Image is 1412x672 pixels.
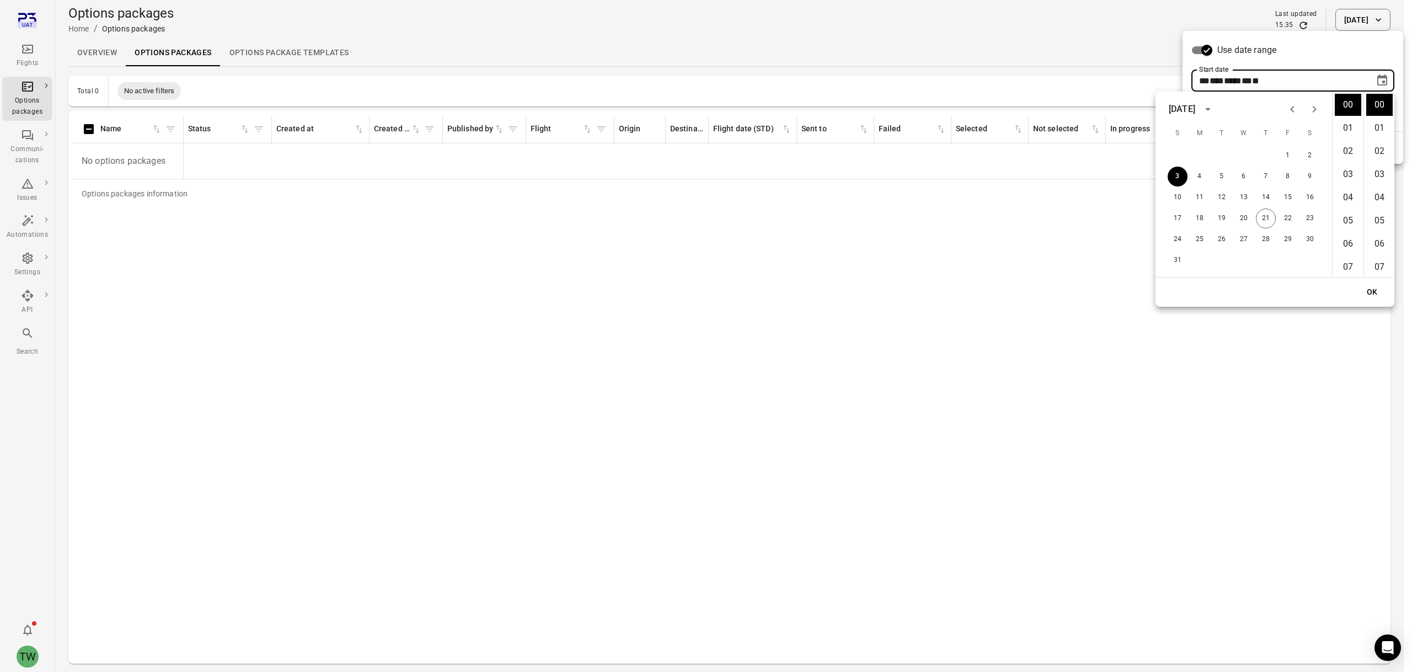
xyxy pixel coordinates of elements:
button: 13 [1234,188,1254,207]
span: Monday [1190,122,1210,145]
li: 5 hours [1335,210,1361,232]
button: 7 [1256,167,1276,186]
li: 4 hours [1335,186,1361,209]
span: Thursday [1256,122,1276,145]
button: 9 [1300,167,1320,186]
button: 19 [1212,209,1232,228]
button: 16 [1300,188,1320,207]
li: 7 minutes [1366,256,1393,278]
li: 5 minutes [1366,210,1393,232]
button: OK [1355,282,1390,302]
button: Next month [1303,98,1325,120]
li: 4 minutes [1366,186,1393,209]
button: 30 [1300,230,1320,249]
button: 12 [1212,188,1232,207]
div: Open Intercom Messenger [1374,634,1401,661]
span: Tuesday [1212,122,1232,145]
button: 3 [1168,167,1188,186]
button: 10 [1168,188,1188,207]
button: 29 [1278,230,1298,249]
button: Previous month [1281,98,1303,120]
button: 4 [1190,167,1210,186]
button: 5 [1212,167,1232,186]
button: 17 [1168,209,1188,228]
button: 11 [1190,188,1210,207]
li: 6 hours [1335,233,1361,255]
button: 22 [1278,209,1298,228]
ul: Select minutes [1363,92,1394,277]
button: 14 [1256,188,1276,207]
span: Sunday [1168,122,1188,145]
span: Day [1199,77,1210,85]
button: calendar view is open, switch to year view [1199,100,1217,119]
span: Minutes [1252,77,1259,85]
span: Wednesday [1234,122,1254,145]
button: 28 [1256,230,1276,249]
button: 26 [1212,230,1232,249]
li: 7 hours [1335,256,1361,278]
li: 1 hours [1335,117,1361,139]
button: 6 [1234,167,1254,186]
button: Choose date, selected date is Aug 3, 2025 [1371,70,1393,92]
span: Month [1210,77,1224,85]
li: 2 minutes [1366,140,1393,162]
button: 24 [1168,230,1188,249]
li: 1 minutes [1366,117,1393,139]
button: 18 [1190,209,1210,228]
li: 6 minutes [1366,233,1393,255]
li: 3 minutes [1366,163,1393,185]
button: 15 [1278,188,1298,207]
button: 25 [1190,230,1210,249]
span: Hours [1242,77,1252,85]
ul: Select hours [1333,92,1363,277]
li: 0 minutes [1366,94,1393,116]
div: [DATE] [1169,103,1195,116]
label: Start date [1199,65,1228,74]
button: 8 [1278,167,1298,186]
button: 23 [1300,209,1320,228]
button: 20 [1234,209,1254,228]
li: 2 hours [1335,140,1361,162]
button: 21 [1256,209,1276,228]
li: 3 hours [1335,163,1361,185]
span: Saturday [1300,122,1320,145]
button: 2 [1300,146,1320,166]
button: 31 [1168,250,1188,270]
button: 27 [1234,230,1254,249]
li: 0 hours [1335,94,1361,116]
button: 1 [1278,146,1298,166]
span: Friday [1278,122,1298,145]
span: Year [1224,77,1242,85]
span: Use date range [1217,44,1276,57]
